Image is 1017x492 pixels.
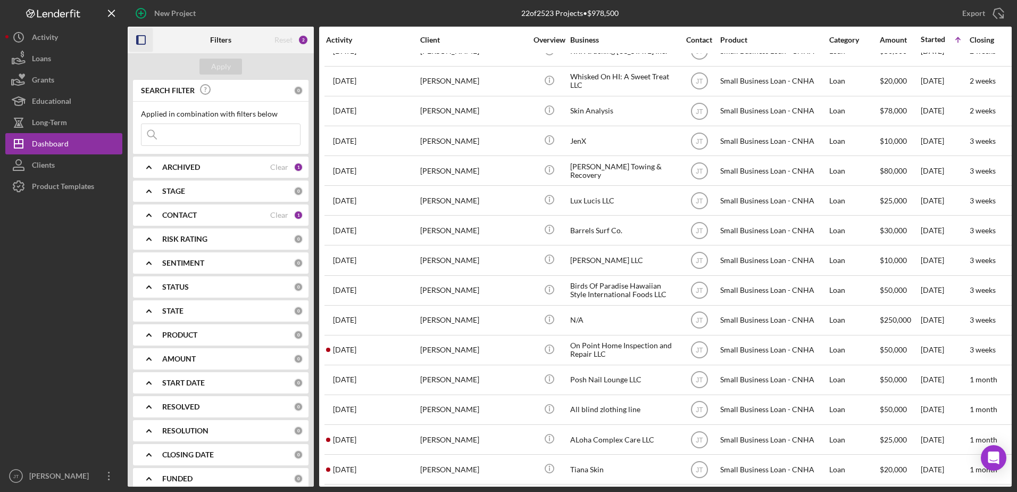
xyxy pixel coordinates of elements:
[970,285,996,294] time: 3 weeks
[32,133,69,157] div: Dashboard
[970,465,997,474] time: 1 month
[294,426,303,436] div: 0
[696,48,703,55] text: JT
[829,276,879,305] div: Loan
[962,3,985,24] div: Export
[570,127,677,155] div: JenX
[162,283,189,291] b: STATUS
[420,216,527,244] div: [PERSON_NAME]
[294,186,303,196] div: 0
[696,376,703,384] text: JT
[970,315,996,324] time: 3 weeks
[829,186,879,215] div: Loan
[829,97,879,125] div: Loan
[294,474,303,483] div: 0
[952,3,1012,24] button: Export
[333,286,356,294] time: 2025-07-31 21:36
[294,282,303,292] div: 0
[162,307,184,315] b: STATE
[5,27,122,48] button: Activity
[420,455,527,483] div: [PERSON_NAME]
[921,246,969,274] div: [DATE]
[27,465,96,489] div: [PERSON_NAME]
[298,35,309,45] div: 2
[141,86,195,95] b: SEARCH FILTER
[32,69,54,93] div: Grants
[696,317,703,324] text: JT
[5,91,122,112] button: Educational
[921,276,969,305] div: [DATE]
[162,235,207,243] b: RISK RATING
[970,405,997,414] time: 1 month
[970,136,996,145] time: 3 weeks
[720,127,827,155] div: Small Business Loan - CNHA
[32,154,55,178] div: Clients
[720,67,827,95] div: Small Business Loan - CNHA
[420,67,527,95] div: [PERSON_NAME]
[333,167,356,175] time: 2025-07-16 23:07
[880,276,920,305] div: $50,000
[829,455,879,483] div: Loan
[696,257,703,265] text: JT
[333,316,356,324] time: 2025-07-20 08:12
[921,306,969,334] div: [DATE]
[162,259,204,267] b: SENTIMENT
[880,127,920,155] div: $10,000
[696,227,703,234] text: JT
[970,226,996,235] time: 3 weeks
[696,78,703,85] text: JT
[720,157,827,185] div: Small Business Loan - CNHA
[141,110,301,118] div: Applied in combination with filters below
[420,246,527,274] div: [PERSON_NAME]
[333,106,356,115] time: 2025-07-14 21:21
[420,36,527,44] div: Client
[529,36,569,44] div: Overview
[333,346,356,354] time: 2025-08-06 23:28
[921,186,969,215] div: [DATE]
[570,306,677,334] div: N/A
[970,166,996,175] time: 3 weeks
[5,133,122,154] a: Dashboard
[326,36,419,44] div: Activity
[829,306,879,334] div: Loan
[921,157,969,185] div: [DATE]
[570,186,677,215] div: Lux Lucis LLC
[570,67,677,95] div: Whisked On HI: A Sweet Treat LLC
[570,246,677,274] div: [PERSON_NAME] LLC
[162,331,197,339] b: PRODUCT
[420,425,527,454] div: [PERSON_NAME]
[420,97,527,125] div: [PERSON_NAME]
[720,276,827,305] div: Small Business Loan - CNHA
[5,176,122,197] button: Product Templates
[333,405,356,414] time: 2025-07-28 08:55
[679,36,719,44] div: Contact
[829,336,879,364] div: Loan
[570,455,677,483] div: Tiana Skin
[333,375,356,384] time: 2025-07-28 08:07
[32,27,58,51] div: Activity
[420,157,527,185] div: [PERSON_NAME]
[570,97,677,125] div: Skin Analysis
[720,366,827,394] div: Small Business Loan - CNHA
[162,403,199,411] b: RESOLVED
[696,466,703,473] text: JT
[880,186,920,215] div: $25,000
[829,157,879,185] div: Loan
[333,465,356,474] time: 2025-08-02 04:39
[921,336,969,364] div: [DATE]
[720,216,827,244] div: Small Business Loan - CNHA
[270,163,288,171] div: Clear
[5,112,122,133] button: Long-Term
[829,36,879,44] div: Category
[294,258,303,268] div: 0
[880,336,920,364] div: $50,000
[921,97,969,125] div: [DATE]
[720,246,827,274] div: Small Business Loan - CNHA
[162,474,193,483] b: FUNDED
[294,234,303,244] div: 0
[880,396,920,424] div: $50,000
[720,97,827,125] div: Small Business Loan - CNHA
[294,378,303,388] div: 0
[970,76,996,85] time: 2 weeks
